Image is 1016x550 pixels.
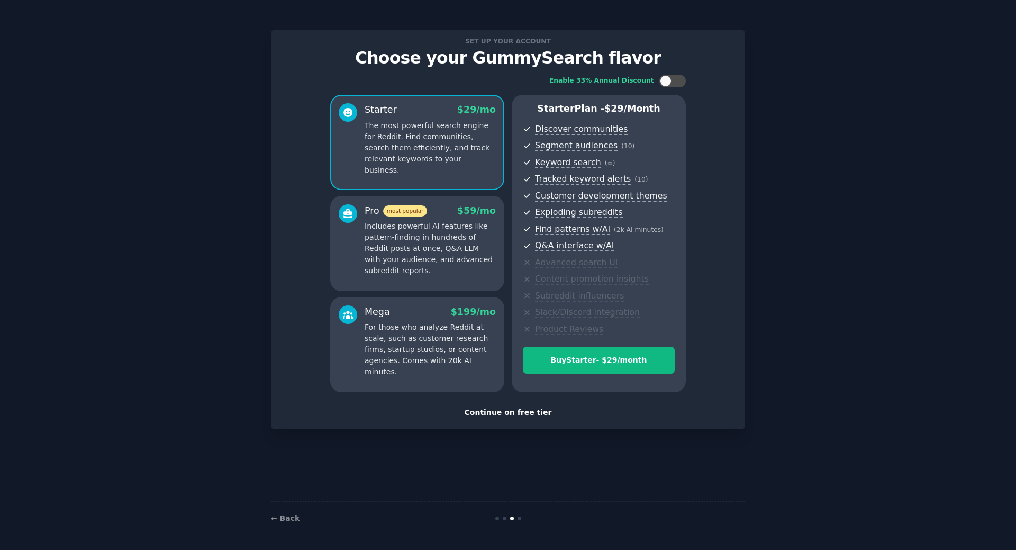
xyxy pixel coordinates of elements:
[523,347,675,374] button: BuyStarter- $29/month
[365,305,390,319] div: Mega
[621,142,634,150] span: ( 10 )
[535,324,603,335] span: Product Reviews
[535,291,624,302] span: Subreddit influencers
[535,224,610,235] span: Find patterns w/AI
[523,102,675,115] p: Starter Plan -
[535,307,640,318] span: Slack/Discord integration
[614,226,664,233] span: ( 2k AI minutes )
[365,120,496,176] p: The most powerful search engine for Reddit. Find communities, search them efficiently, and track ...
[535,274,649,285] span: Content promotion insights
[282,49,734,67] p: Choose your GummySearch flavor
[535,140,618,151] span: Segment audiences
[457,205,496,216] span: $ 59 /mo
[535,257,618,268] span: Advanced search UI
[535,124,628,135] span: Discover communities
[365,221,496,276] p: Includes powerful AI features like pattern-finding in hundreds of Reddit posts at once, Q&A LLM w...
[604,103,660,114] span: $ 29 /month
[282,407,734,418] div: Continue on free tier
[365,204,427,218] div: Pro
[365,103,397,116] div: Starter
[383,205,428,217] span: most popular
[535,157,601,168] span: Keyword search
[549,76,654,86] div: Enable 33% Annual Discount
[535,191,667,202] span: Customer development themes
[535,174,631,185] span: Tracked keyword alerts
[523,355,674,366] div: Buy Starter - $ 29 /month
[451,306,496,317] span: $ 199 /mo
[271,514,300,522] a: ← Back
[634,176,648,183] span: ( 10 )
[535,207,622,218] span: Exploding subreddits
[457,104,496,115] span: $ 29 /mo
[365,322,496,377] p: For those who analyze Reddit at scale, such as customer research firms, startup studios, or conte...
[464,35,553,47] span: Set up your account
[535,240,614,251] span: Q&A interface w/AI
[605,159,615,167] span: ( ∞ )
